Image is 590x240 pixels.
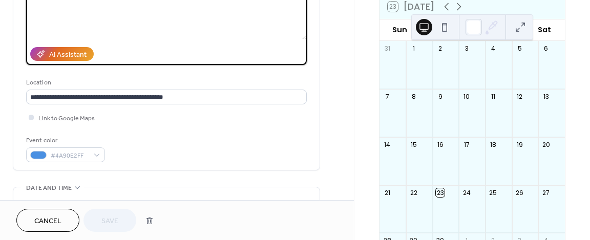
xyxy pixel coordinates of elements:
div: 7 [383,92,392,101]
div: 2 [436,44,445,53]
div: 31 [383,44,392,53]
div: Event color [26,135,103,146]
div: 23 [436,188,445,197]
div: Sat [533,19,557,40]
div: AI Assistant [49,50,87,60]
div: 6 [542,44,551,53]
span: Cancel [34,216,61,227]
div: 3 [462,44,471,53]
span: #4A90E2FF [51,150,89,161]
div: 24 [462,188,471,197]
div: 4 [489,44,497,53]
div: 1 [409,44,418,53]
button: AI Assistant [30,47,94,61]
div: 13 [542,92,551,101]
div: 26 [515,188,524,197]
div: 16 [436,140,445,149]
div: 5 [515,44,524,53]
div: 14 [383,140,392,149]
div: 27 [542,188,551,197]
div: 10 [462,92,471,101]
div: 11 [489,92,497,101]
div: 19 [515,140,524,149]
div: 15 [409,140,418,149]
button: Cancel [16,209,79,232]
div: 20 [542,140,551,149]
span: Date and time [26,183,72,193]
div: 25 [489,188,497,197]
div: 9 [436,92,445,101]
div: 21 [383,188,392,197]
div: 18 [489,140,497,149]
div: 22 [409,188,418,197]
div: 8 [409,92,418,101]
div: 12 [515,92,524,101]
span: Link to Google Maps [38,113,95,124]
div: Location [26,77,305,88]
div: 17 [462,140,471,149]
div: Sun [388,19,412,40]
